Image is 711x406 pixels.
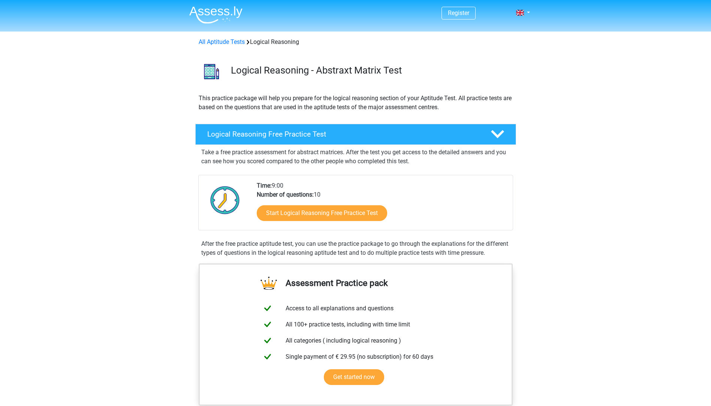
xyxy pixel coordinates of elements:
div: Logical Reasoning [196,38,516,47]
p: Take a free practice assessment for abstract matrices. After the test you get access to the detai... [201,148,510,166]
h3: Logical Reasoning - Abstraxt Matrix Test [231,65,510,76]
b: Number of questions: [257,191,314,198]
div: 9:00 10 [251,181,512,230]
a: Get started now [324,369,384,385]
a: All Aptitude Tests [199,38,245,45]
a: Register [448,9,469,17]
img: logical reasoning [196,56,228,87]
img: Assessly [189,6,242,24]
a: Start Logical Reasoning Free Practice Test [257,205,387,221]
div: After the free practice aptitude test, you can use the practice package to go through the explana... [198,239,513,257]
h4: Logical Reasoning Free Practice Test [207,130,479,138]
a: Logical Reasoning Free Practice Test [192,124,519,145]
b: Time: [257,182,272,189]
img: Clock [206,181,244,219]
p: This practice package will help you prepare for the logical reasoning section of your Aptitude Te... [199,94,513,112]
